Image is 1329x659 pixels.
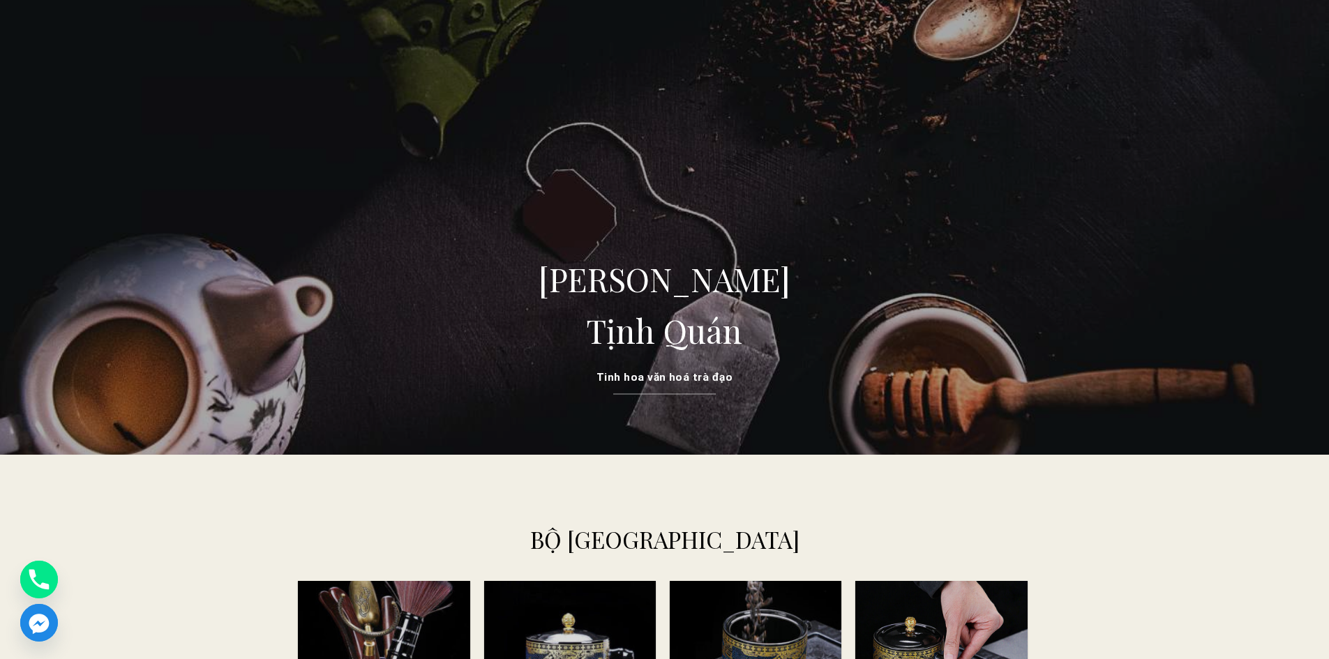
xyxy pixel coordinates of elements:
[530,524,799,554] span: BỘ [GEOGRAPHIC_DATA]
[586,309,742,352] span: Tịnh Quán
[596,369,733,386] span: Tinh hoa văn hoá trà đạo
[20,604,58,642] a: Facebook_Messenger
[539,257,790,301] span: [PERSON_NAME]
[20,561,58,598] a: Phone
